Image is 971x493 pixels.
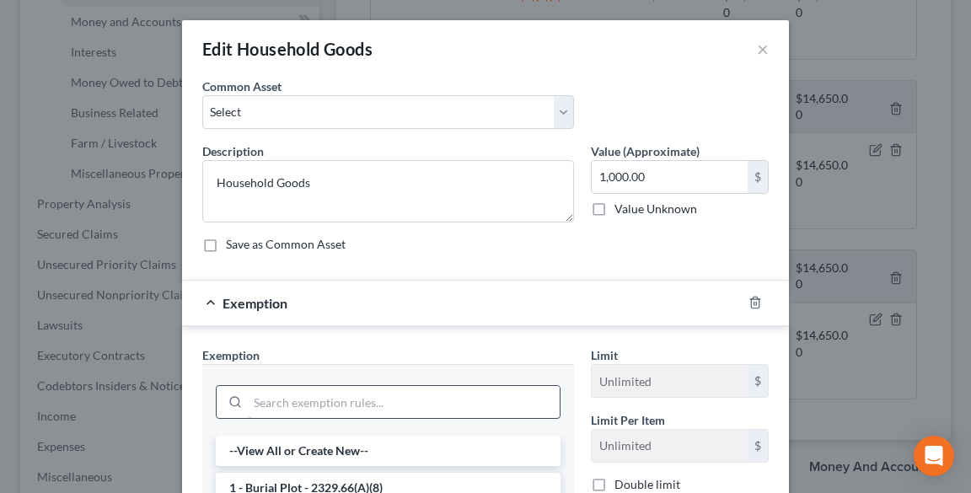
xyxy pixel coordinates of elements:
span: Exemption [223,295,287,311]
label: Save as Common Asset [226,236,346,253]
div: Edit Household Goods [202,37,373,61]
label: Value Unknown [614,201,697,217]
li: --View All or Create New-- [216,436,561,466]
div: Open Intercom Messenger [914,436,954,476]
span: Limit [591,348,618,362]
div: $ [748,365,768,397]
span: Description [202,144,264,158]
label: Limit Per Item [591,411,665,429]
input: Search exemption rules... [248,386,560,418]
div: $ [748,161,768,193]
label: Common Asset [202,78,282,95]
input: -- [592,430,748,462]
button: × [757,39,769,59]
label: Value (Approximate) [591,142,700,160]
div: $ [748,430,768,462]
label: Double limit [614,476,680,493]
input: 0.00 [592,161,748,193]
span: Exemption [202,348,260,362]
input: -- [592,365,748,397]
